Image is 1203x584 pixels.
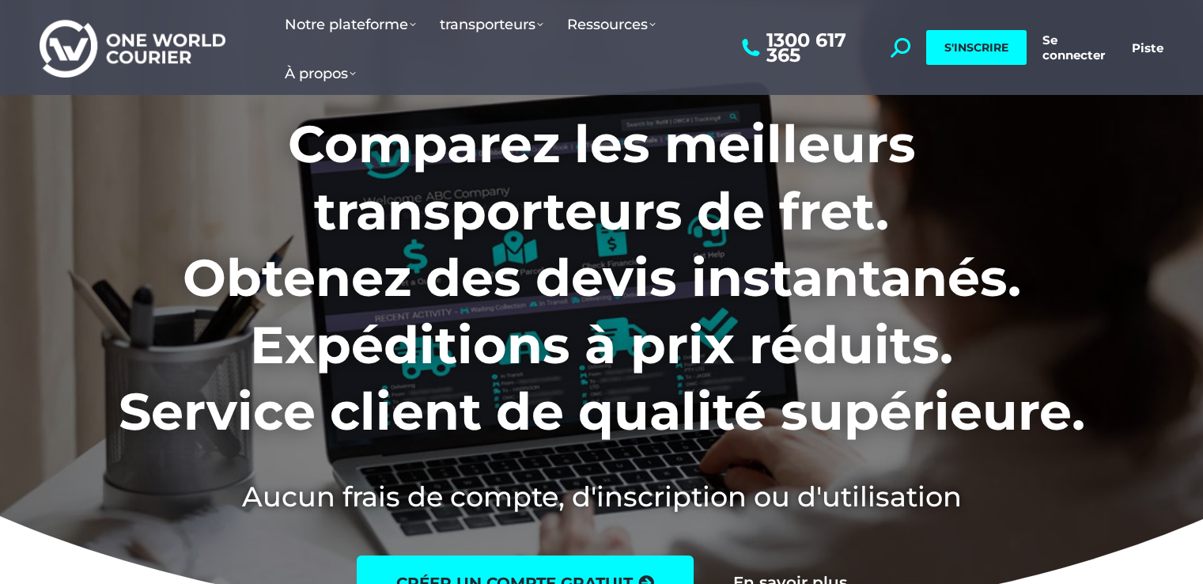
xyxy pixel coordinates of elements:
font: transporteurs [440,16,535,33]
font: À propos [285,65,348,82]
font: Comparez les meilleurs transporteurs de fret. [288,112,916,242]
a: S'INSCRIRE [926,30,1027,65]
font: Service client de qualité supérieure. [119,380,1085,442]
a: Piste [1132,40,1163,55]
font: Expéditions à prix réduits. [250,313,953,376]
font: Notre plateforme [285,16,408,33]
a: 1300 617 365 [740,32,875,63]
font: Se connecter [1042,32,1105,63]
img: Courrier du monde entier [40,17,225,78]
font: Obtenez des devis instantanés. [183,246,1021,309]
a: À propos [273,49,368,98]
a: Se connecter [1042,32,1116,63]
font: Aucun frais de compte, d'inscription ou d'utilisation [242,480,962,514]
font: S'INSCRIRE [944,40,1008,55]
font: Ressources [567,16,648,33]
font: 1300 617 365 [766,28,846,66]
